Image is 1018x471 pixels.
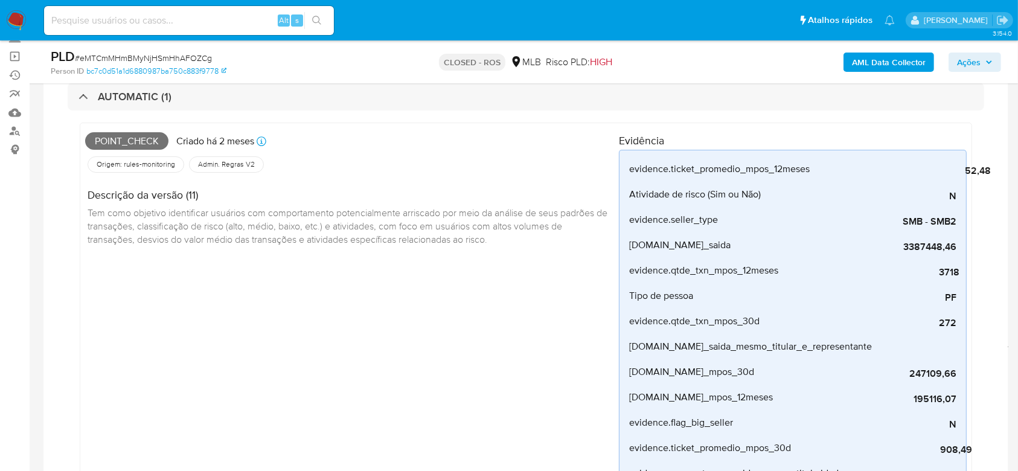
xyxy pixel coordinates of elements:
[844,53,934,72] button: AML Data Collector
[68,83,984,111] div: AUTOMATIC (1)
[775,317,956,329] span: 272
[629,264,778,277] span: evidence.qtde_txn_mpos_12meses
[176,135,254,148] p: Criado há 2 meses
[775,216,956,228] span: SMB - SMB2
[86,66,226,77] a: bc7c0d51a1d6880987ba750c883f9778
[85,132,168,150] span: Point_check
[619,134,967,147] h4: Evidência
[924,14,992,26] p: eduardo.dutra@mercadolivre.com
[629,442,791,454] span: evidence.ticket_promedio_mpos_30d
[775,241,956,253] span: 3387448,46
[510,56,541,69] div: MLB
[778,266,959,278] span: 3718
[885,15,895,25] a: Notificações
[197,159,256,169] span: Admin. Regras V2
[808,14,872,27] span: Atalhos rápidos
[629,163,810,175] span: evidence.ticket_promedio_mpos_12meses
[51,46,75,66] b: PLD
[295,14,299,26] span: s
[629,366,754,378] span: [DOMAIN_NAME]_mpos_30d
[95,159,176,169] span: Origem: rules-monitoring
[629,341,872,353] span: [DOMAIN_NAME]_saida_mesmo_titular_e_representante
[629,290,693,302] span: Tipo de pessoa
[791,444,972,456] span: 908,49
[775,190,956,202] span: N
[993,28,1012,38] span: 3.154.0
[629,188,761,200] span: Atividade de risco (Sim ou Não)
[775,368,956,380] span: 247109,66
[629,214,718,226] span: evidence.seller_type
[279,14,289,26] span: Alt
[629,391,773,403] span: [DOMAIN_NAME]_mpos_12meses
[590,55,612,69] span: HIGH
[88,206,610,245] span: Tem como objetivo identificar usuários com comportamento potencialmente arriscado por meio da aná...
[957,53,981,72] span: Ações
[629,315,760,327] span: evidence.qtde_txn_mpos_30d
[629,417,733,429] span: evidence.flag_big_seller
[98,90,171,103] h3: AUTOMATIC (1)
[775,418,956,431] span: N
[996,14,1009,27] a: Sair
[775,292,956,304] span: PF
[810,165,991,177] span: 52,48
[775,393,956,405] span: 195116,07
[629,239,731,251] span: [DOMAIN_NAME]_saida
[44,13,334,28] input: Pesquise usuários ou casos...
[546,56,612,69] span: Risco PLD:
[75,52,212,64] span: # eMTCmMHmBMyNjHSmHhAFOZCg
[304,12,329,29] button: search-icon
[949,53,1001,72] button: Ações
[88,188,609,202] h4: Descrição da versão (11)
[51,66,84,77] b: Person ID
[852,53,926,72] b: AML Data Collector
[439,54,505,71] p: CLOSED - ROS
